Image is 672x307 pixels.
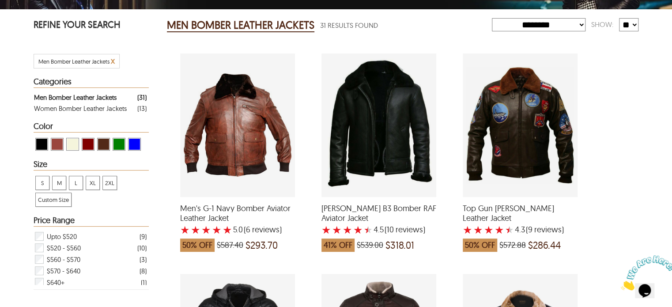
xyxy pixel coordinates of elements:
span: x [111,56,115,66]
label: 3 rating [201,225,211,234]
span: 31 Results Found [320,20,378,31]
span: (10 [385,225,394,234]
span: reviews [394,225,423,234]
label: 4 rating [495,225,504,234]
label: 1 rating [180,225,190,234]
a: Top Gun Tom Cruise Leather Jacket with a 4.333333333333334 Star Rating 9 Product Review which was... [463,191,578,256]
span: $570 - $640 [47,265,80,277]
div: Show: [585,17,619,32]
div: ( 13 ) [137,103,147,114]
div: View Blue Men Bomber Leather Jackets [128,138,141,151]
label: 4.5 [374,225,384,234]
div: Heading Filter Men Bomber Leather Jackets by Color [34,122,148,133]
div: Heading Filter Men Bomber Leather Jackets by Categories [34,77,148,88]
label: 4 rating [353,225,363,234]
label: 1 rating [463,225,472,234]
span: 2XL [103,176,117,190]
a: Filter Men Bomber Leather Jackets [34,92,146,103]
div: Filter $520 - $560 Men Bomber Leather Jackets [34,242,146,254]
span: reviews [250,225,279,234]
span: $640+ [47,277,64,288]
label: 4.3 [515,225,525,234]
span: $286.44 [528,241,561,250]
span: Men's G-1 Navy Bomber Aviator Leather Jacket [180,204,295,223]
label: 5 rating [223,225,232,234]
label: 2 rating [332,225,342,234]
h2: MEN BOMBER LEATHER JACKETS [167,18,314,32]
div: ( 8 ) [140,265,147,277]
span: Filter Men Bomber Leather Jackets [38,58,109,65]
span: Custom Size [36,193,71,206]
span: Upto $520 [47,231,77,242]
span: M [53,176,66,190]
div: Filter $640+ Men Bomber Leather Jackets [34,277,146,288]
span: L [69,176,83,190]
span: ) [526,225,564,234]
span: $572.88 [499,241,526,250]
label: 3 rating [484,225,494,234]
div: Heading Filter Men Bomber Leather Jackets by Price Range [34,216,148,227]
span: $560 - $570 [47,254,80,265]
p: REFINE YOUR SEARCH [34,18,148,33]
span: $539.00 [357,241,383,250]
span: Top Gun Tom Cruise Leather Jacket [463,204,578,223]
label: 5 rating [364,225,373,234]
div: View Beige Men Bomber Leather Jackets [66,138,79,151]
span: (6 [244,225,250,234]
div: View L Men Bomber Leather Jackets [69,176,83,190]
div: Men Bomber Leather Jackets [34,92,117,103]
div: ( 1 ) [141,277,147,288]
div: ( 31 ) [137,92,147,103]
span: Troy B3 Bomber RAF Aviator Jacket [321,204,436,223]
span: $587.40 [217,241,243,250]
div: View M Men Bomber Leather Jackets [52,176,66,190]
span: $293.70 [245,241,278,250]
div: Filter $570 - $640 Men Bomber Leather Jackets [34,265,146,277]
div: Women Bomber Leather Jackets [34,103,127,114]
span: (9 [526,225,532,234]
label: 4 rating [212,225,222,234]
span: ) [385,225,425,234]
a: Men's G-1 Navy Bomber Aviator Leather Jacket with a 5 Star Rating 6 Product Review which was at a... [180,191,295,256]
span: 50% OFF [180,239,215,252]
div: View S Men Bomber Leather Jackets [35,176,49,190]
label: 2 rating [191,225,200,234]
div: Men Bomber Leather Jackets 31 Results Found [167,16,492,34]
div: Filter Upto $520 Men Bomber Leather Jackets [34,231,146,242]
span: ) [244,225,282,234]
label: 3 rating [343,225,352,234]
div: View Brown ( Brand Color ) Men Bomber Leather Jackets [97,138,110,151]
div: Filter $560 - $570 Men Bomber Leather Jackets [34,254,146,265]
div: View 2XL Men Bomber Leather Jackets [102,176,117,190]
div: ( 9 ) [140,231,147,242]
label: 1 rating [321,225,331,234]
label: 5.0 [233,225,243,234]
span: $520 - $560 [47,242,81,254]
a: Troy B3 Bomber RAF Aviator Jacket with a 4.5 Star Rating 10 Product Review which was at a price o... [321,191,436,256]
div: View Cognac Men Bomber Leather Jackets [51,138,64,151]
label: 5 rating [505,225,514,234]
span: 41% OFF [321,239,355,252]
div: Heading Filter Men Bomber Leather Jackets by Size [34,160,148,171]
span: XL [86,176,99,190]
div: View Green Men Bomber Leather Jackets [113,138,125,151]
span: reviews [532,225,562,234]
img: Chat attention grabber [4,4,58,38]
div: View Custom Size Men Bomber Leather Jackets [35,193,72,207]
span: 50% OFF [463,239,497,252]
span: S [36,176,49,190]
div: View Maroon Men Bomber Leather Jackets [82,138,94,151]
div: View Black Men Bomber Leather Jackets [35,138,48,151]
span: $318.01 [385,241,414,250]
div: View XL Men Bomber Leather Jackets [86,176,100,190]
div: ( 3 ) [140,254,147,265]
a: Filter Women Bomber Leather Jackets [34,103,146,114]
div: ( 10 ) [137,243,147,254]
a: Cancel Filter [111,58,115,65]
iframe: chat widget [617,252,672,294]
label: 2 rating [473,225,483,234]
